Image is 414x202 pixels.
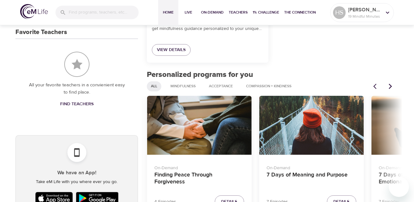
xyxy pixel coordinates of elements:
[69,6,139,19] input: Find programs, teachers, etc...
[147,81,161,91] div: All
[259,96,364,155] button: 7 Days of Meaning and Purpose
[348,14,382,19] p: 19 Mindful Minutes
[370,79,383,93] button: Previous items
[205,81,237,91] div: Acceptance
[58,98,96,110] a: Find Teachers
[21,170,133,176] h5: We have an App!
[205,84,237,89] span: Acceptance
[229,9,248,16] span: Teachers
[383,79,397,93] button: Next items
[167,84,199,89] span: Mindfulness
[181,9,196,16] span: Live
[15,29,67,36] h3: Favorite Teachers
[242,84,295,89] span: Compassion + Kindness
[267,171,356,187] h4: 7 Days of Meaning and Purpose
[21,179,133,185] p: Take eM Life with you where ever you go.
[253,9,279,16] span: 1% Challenge
[64,52,89,77] img: Favorite Teachers
[147,84,161,89] span: All
[154,162,244,171] p: On-Demand
[166,81,200,91] div: Mindfulness
[147,96,251,155] button: Finding Peace Through Forgiveness
[348,6,382,14] p: [PERSON_NAME]
[154,171,244,187] h4: Finding Peace Through Forgiveness
[152,44,191,56] a: View Details
[267,162,356,171] p: On-Demand
[20,4,48,19] img: logo
[242,81,296,91] div: Compassion + Kindness
[389,177,409,197] iframe: Button to launch messaging window
[157,46,186,54] span: View Details
[284,9,316,16] span: The Connection
[333,6,346,19] div: HS
[201,9,224,16] span: On-Demand
[161,9,176,16] span: Home
[60,100,94,108] span: Find Teachers
[147,70,397,79] h2: Personalized programs for you
[28,82,125,96] p: All your favorite teachers in a convienient easy to find place.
